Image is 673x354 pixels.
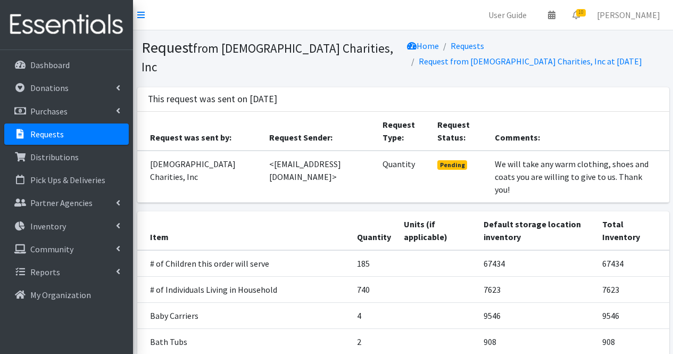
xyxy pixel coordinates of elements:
[596,303,669,329] td: 9546
[148,94,277,105] h3: This request was sent on [DATE]
[596,250,669,277] td: 67434
[4,7,129,43] img: HumanEssentials
[30,83,69,93] p: Donations
[4,284,129,306] a: My Organization
[351,303,397,329] td: 4
[376,112,431,151] th: Request Type:
[137,277,351,303] td: # of Individuals Living in Household
[477,250,596,277] td: 67434
[4,261,129,283] a: Reports
[351,277,397,303] td: 740
[137,250,351,277] td: # of Children this order will serve
[477,303,596,329] td: 9546
[477,277,596,303] td: 7623
[30,152,79,162] p: Distributions
[351,211,397,250] th: Quantity
[263,112,376,151] th: Request Sender:
[4,216,129,237] a: Inventory
[397,211,477,250] th: Units (if applicable)
[30,197,93,208] p: Partner Agencies
[30,106,68,117] p: Purchases
[451,40,484,51] a: Requests
[4,54,129,76] a: Dashboard
[137,151,263,203] td: [DEMOGRAPHIC_DATA] Charities, Inc
[30,267,60,277] p: Reports
[477,211,596,250] th: Default storage location inventory
[4,169,129,191] a: Pick Ups & Deliveries
[576,9,586,17] span: 10
[351,250,397,277] td: 185
[4,101,129,122] a: Purchases
[588,4,669,26] a: [PERSON_NAME]
[407,40,439,51] a: Home
[30,60,70,70] p: Dashboard
[142,40,393,75] small: from [DEMOGRAPHIC_DATA] Charities, Inc
[431,112,489,151] th: Request Status:
[137,211,351,250] th: Item
[596,277,669,303] td: 7623
[437,160,468,170] span: Pending
[30,221,66,232] p: Inventory
[4,124,129,145] a: Requests
[488,112,669,151] th: Comments:
[263,151,376,203] td: <[EMAIL_ADDRESS][DOMAIN_NAME]>
[4,77,129,98] a: Donations
[419,56,642,67] a: Request from [DEMOGRAPHIC_DATA] Charities, Inc at [DATE]
[137,303,351,329] td: Baby Carriers
[4,192,129,213] a: Partner Agencies
[137,112,263,151] th: Request was sent by:
[564,4,588,26] a: 10
[596,211,669,250] th: Total Inventory
[376,151,431,203] td: Quantity
[4,238,129,260] a: Community
[30,129,64,139] p: Requests
[142,38,400,75] h1: Request
[30,244,73,254] p: Community
[30,290,91,300] p: My Organization
[488,151,669,203] td: We will take any warm clothing, shoes and coats you are willing to give to us. Thank you!
[480,4,535,26] a: User Guide
[4,146,129,168] a: Distributions
[30,175,105,185] p: Pick Ups & Deliveries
